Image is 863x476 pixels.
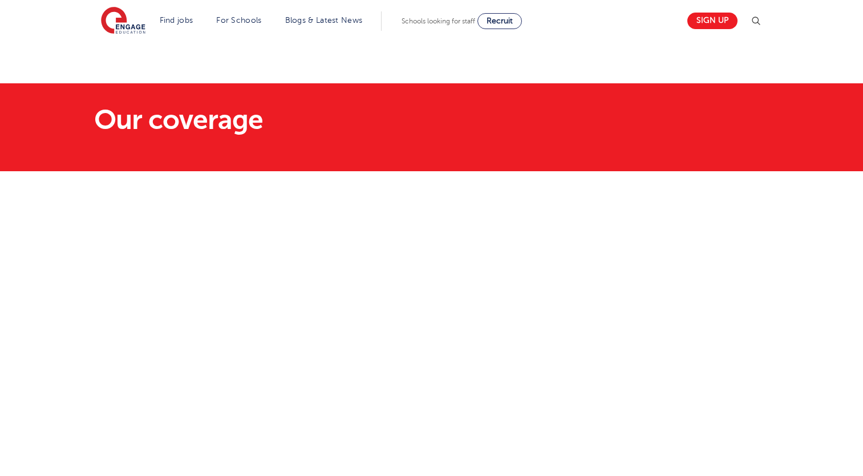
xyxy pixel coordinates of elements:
[216,16,261,25] a: For Schools
[94,106,538,134] h1: Our coverage
[687,13,738,29] a: Sign up
[285,16,363,25] a: Blogs & Latest News
[402,17,475,25] span: Schools looking for staff
[477,13,522,29] a: Recruit
[487,17,513,25] span: Recruit
[160,16,193,25] a: Find jobs
[101,7,145,35] img: Engage Education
